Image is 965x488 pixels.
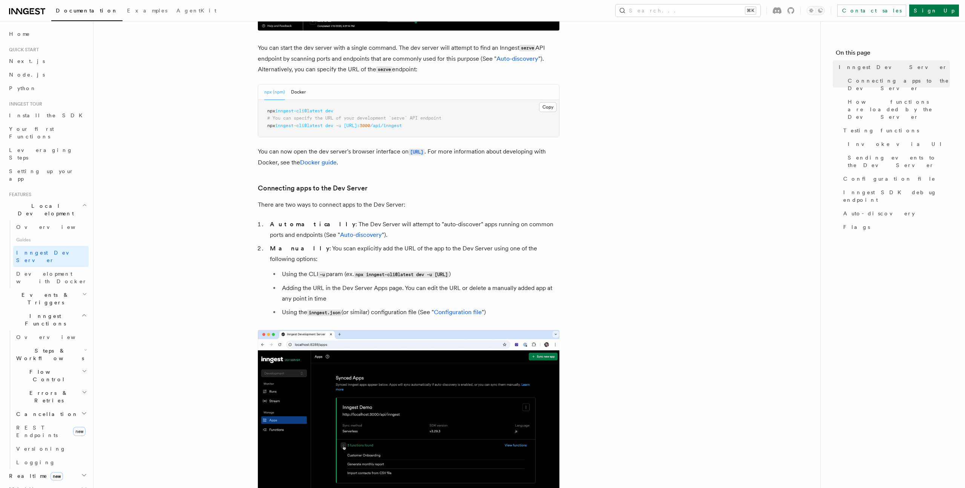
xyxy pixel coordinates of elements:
a: Docker guide [300,159,337,166]
button: Inngest Functions [6,309,89,330]
span: Inngest Dev Server [839,63,947,71]
span: Flow Control [13,368,82,383]
span: Local Development [6,202,82,217]
span: Home [9,30,30,38]
a: Invoke via UI [845,137,950,151]
span: Flags [843,223,870,231]
span: Features [6,192,31,198]
span: Setting up your app [9,168,74,182]
button: Events & Triggers [6,288,89,309]
button: Docker [291,84,306,100]
kbd: ⌘K [745,7,756,14]
span: Inngest Functions [6,312,81,327]
li: Using the CLI param (ex. ) [280,269,559,280]
a: Node.js [6,68,89,81]
span: Node.js [9,72,45,78]
a: Sign Up [909,5,959,17]
span: Install the SDK [9,112,87,118]
a: Overview [13,220,89,234]
span: [URL]: [344,123,360,128]
button: Flow Control [13,365,89,386]
span: Versioning [16,446,66,452]
li: Adding the URL in the Dev Server Apps page. You can edit the URL or delete a manually added app a... [280,283,559,304]
code: serve [519,45,535,51]
span: How functions are loaded by the Dev Server [848,98,950,121]
a: Flags [840,220,950,234]
span: /api/inngest [370,123,402,128]
a: Inngest Dev Server [13,246,89,267]
span: Quick start [6,47,39,53]
span: REST Endpoints [16,425,58,438]
p: There are two ways to connect apps to the Dev Server: [258,199,559,210]
a: How functions are loaded by the Dev Server [845,95,950,124]
span: Python [9,85,37,91]
a: Overview [13,330,89,344]
span: new [73,427,86,436]
a: Next.js [6,54,89,68]
span: dev [325,123,333,128]
span: inngest-cli@latest [275,123,323,128]
a: Configuration file [434,308,482,316]
a: Inngest Dev Server [836,60,950,74]
span: AgentKit [176,8,216,14]
button: npx (npm) [264,84,285,100]
div: Local Development [6,220,89,288]
strong: Manually [270,245,329,252]
a: Auto-discovery [840,207,950,220]
span: Testing functions [843,127,919,134]
a: Your first Functions [6,122,89,143]
span: Leveraging Steps [9,147,73,161]
li: : The Dev Server will attempt to "auto-discover" apps running on common ports and endpoints (See ... [268,219,559,240]
span: Events & Triggers [6,291,82,306]
a: Documentation [51,2,123,21]
a: Contact sales [837,5,906,17]
a: Configuration file [840,172,950,186]
span: Inngest tour [6,101,42,107]
a: Setting up your app [6,164,89,186]
a: Auto-discovery [340,231,382,238]
a: Logging [13,456,89,469]
span: Documentation [56,8,118,14]
a: Testing functions [840,124,950,137]
span: Steps & Workflows [13,347,84,362]
li: : You scan explicitly add the URL of the app to the Dev Server using one of the following options: [268,243,559,318]
strong: Automatically [270,221,355,228]
span: Guides [13,234,89,246]
code: serve [376,66,392,73]
button: Copy [539,102,557,112]
span: new [51,472,63,480]
span: Invoke via UI [848,140,948,148]
a: Sending events to the Dev Server [845,151,950,172]
span: Configuration file [843,175,936,183]
button: Realtimenew [6,469,89,483]
code: inngest.json [307,310,342,316]
span: dev [325,108,333,114]
span: inngest-cli@latest [275,108,323,114]
span: npx [267,123,275,128]
span: Cancellation [13,410,78,418]
button: Local Development [6,199,89,220]
button: Search...⌘K [616,5,760,17]
button: Toggle dark mode [807,6,825,15]
span: # You can specify the URL of your development `serve` API endpoint [267,115,441,121]
span: Development with Docker [16,271,87,284]
div: Inngest Functions [6,330,89,469]
a: AgentKit [172,2,221,20]
span: Sending events to the Dev Server [848,154,950,169]
span: Next.js [9,58,45,64]
code: -u [318,272,326,278]
a: Leveraging Steps [6,143,89,164]
span: npx [267,108,275,114]
span: Logging [16,459,55,465]
span: Inngest SDK debug endpoint [843,189,950,204]
a: Examples [123,2,172,20]
a: Connecting apps to the Dev Server [845,74,950,95]
span: Your first Functions [9,126,54,140]
button: Steps & Workflows [13,344,89,365]
li: Using the (or similar) configuration file (See " ") [280,307,559,318]
span: Overview [16,224,94,230]
a: Python [6,81,89,95]
span: Errors & Retries [13,389,82,404]
span: Examples [127,8,167,14]
code: [URL] [409,149,424,155]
